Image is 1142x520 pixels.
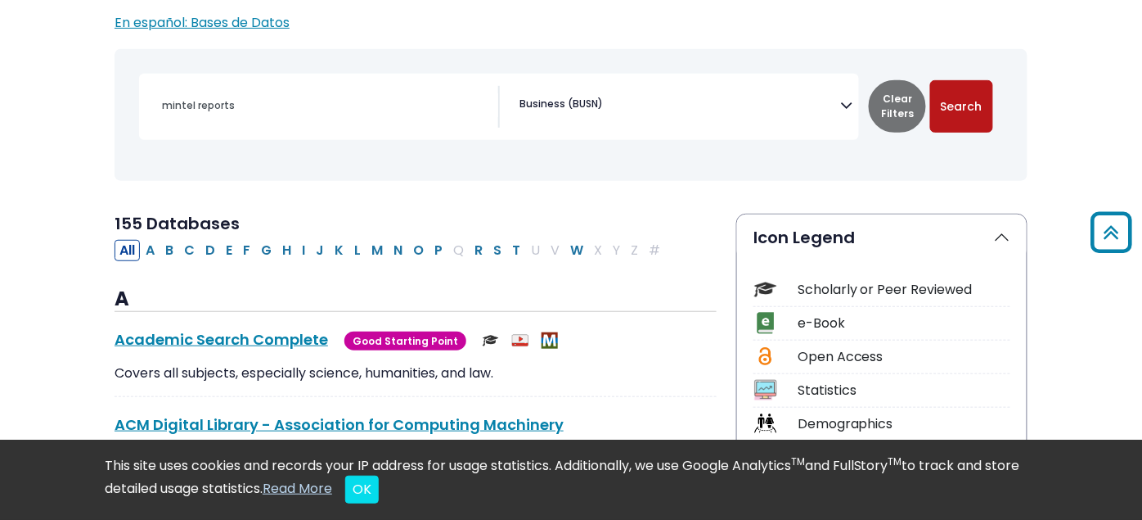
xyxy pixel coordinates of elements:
[798,280,1010,300] div: Scholarly or Peer Reviewed
[791,454,805,468] sup: TM
[798,414,1010,434] div: Demographics
[754,379,776,401] img: Icon Statistics
[754,278,776,301] img: Icon Scholarly or Peer Reviewed
[263,479,332,498] a: Read More
[542,332,558,349] img: MeL (Michigan electronic Library)
[507,240,525,261] button: Filter Results T
[470,240,488,261] button: Filter Results R
[606,100,614,113] textarea: Search
[297,240,310,261] button: Filter Results I
[1086,219,1138,246] a: Back to Top
[115,212,240,235] span: 155 Databases
[798,347,1010,367] div: Open Access
[519,97,603,111] span: Business (BUSN)
[349,240,366,261] button: Filter Results L
[345,476,379,504] button: Close
[754,413,776,435] img: Icon Demographics
[115,240,140,261] button: All
[221,240,237,261] button: Filter Results E
[115,240,667,259] div: Alpha-list to filter by first letter of database name
[869,80,926,133] button: Clear Filters
[737,215,1027,260] button: Icon Legend
[408,240,429,261] button: Filter Results O
[277,240,296,261] button: Filter Results H
[798,381,1010,400] div: Statistics
[141,240,160,261] button: Filter Results A
[483,332,499,349] img: Scholarly or Peer Reviewed
[513,97,603,111] li: Business (BUSN)
[429,240,447,261] button: Filter Results P
[344,332,466,350] span: Good Starting Point
[311,240,329,261] button: Filter Results J
[115,329,328,350] a: Academic Search Complete
[366,240,388,261] button: Filter Results M
[754,312,776,334] img: Icon e-Book
[115,414,564,435] a: ACM Digital Library - Association for Computing Machinery
[200,240,220,261] button: Filter Results D
[930,80,993,133] button: Submit for Search Results
[152,93,498,117] input: Search database by title or keyword
[488,240,506,261] button: Filter Results S
[179,240,200,261] button: Filter Results C
[256,240,277,261] button: Filter Results G
[389,240,407,261] button: Filter Results N
[160,240,178,261] button: Filter Results B
[888,454,902,468] sup: TM
[565,240,588,261] button: Filter Results W
[115,13,290,32] a: En español: Bases de Datos
[238,240,255,261] button: Filter Results F
[115,49,1027,181] nav: Search filters
[330,240,348,261] button: Filter Results K
[115,364,717,383] p: Covers all subjects, especially science, humanities, and law.
[512,332,528,349] img: Audio & Video
[115,287,717,312] h3: A
[755,346,776,368] img: Icon Open Access
[105,456,1037,504] div: This site uses cookies and records your IP address for usage statistics. Additionally, we use Goo...
[798,314,1010,333] div: e-Book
